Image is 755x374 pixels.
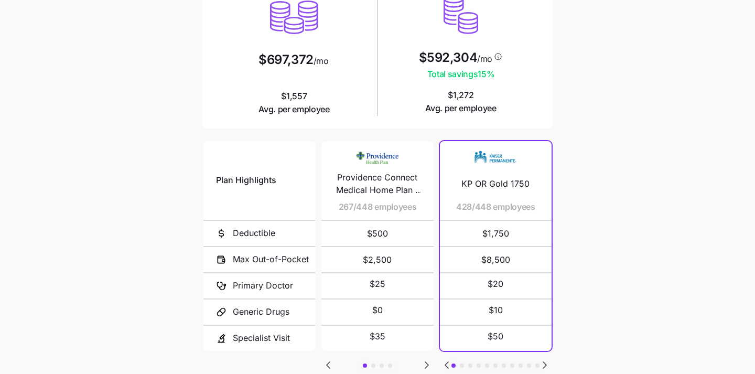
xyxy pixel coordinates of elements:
span: $8,500 [452,247,539,272]
svg: Go to previous slide [440,359,453,371]
span: $592,304 [419,51,477,64]
span: /mo [477,55,492,63]
span: /mo [314,57,329,65]
span: 428/448 employees [456,200,535,213]
span: $1,750 [452,221,539,246]
svg: Go to previous slide [322,359,335,371]
span: $500 [334,221,420,246]
img: Carrier [357,147,398,167]
span: $1,272 [425,89,497,115]
span: 267/448 employees [339,200,417,213]
span: $35 [370,330,385,343]
svg: Go to next slide [538,359,551,371]
span: Specialist Visit [233,332,290,345]
svg: Go to next slide [420,359,433,371]
span: $697,372 [258,54,313,66]
button: Go to next slide [538,358,552,372]
span: Max Out-of-Pocket [233,253,309,266]
span: KP OR Gold 1750 [461,177,530,190]
span: $0 [372,304,383,317]
span: $1,557 [258,90,330,116]
img: Carrier [474,147,516,167]
span: Providence Connect Medical Home Plan - Connect Network [334,171,420,197]
button: Go to next slide [420,358,434,372]
span: Deductible [233,227,275,240]
span: $50 [488,330,503,343]
span: Primary Doctor [233,279,293,292]
span: Generic Drugs [233,305,289,318]
span: Plan Highlights [216,174,276,187]
span: Avg. per employee [258,103,330,116]
button: Go to previous slide [321,358,335,372]
span: Total savings 15 % [419,68,503,81]
button: Go to previous slide [440,358,454,372]
span: $10 [489,304,503,317]
span: $2,500 [334,247,420,272]
span: $20 [488,277,503,291]
span: Avg. per employee [425,102,497,115]
span: $25 [370,277,385,291]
